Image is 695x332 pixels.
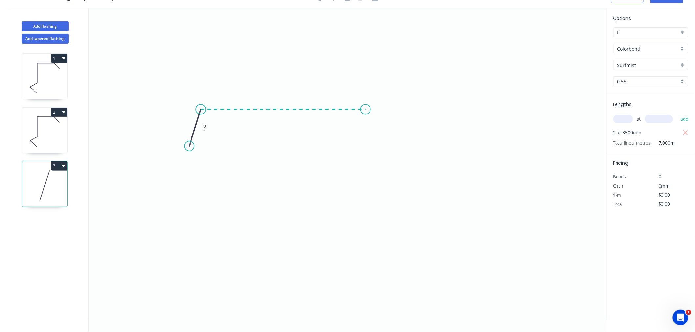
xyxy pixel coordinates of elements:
input: Material [617,45,679,52]
span: Options [613,15,631,22]
input: Colour [617,62,679,69]
span: Total lineal metres [613,138,651,148]
span: 0 [659,174,661,180]
span: Lengths [613,101,632,108]
input: Price level [617,29,679,36]
span: Girth [613,183,623,189]
iframe: Intercom live chat [673,310,688,325]
input: Thickness [617,78,679,85]
button: 1 [51,54,67,63]
span: 1 [686,310,691,315]
tspan: ? [203,122,206,133]
span: Total [613,201,623,207]
button: 3 [51,161,67,171]
span: at [637,114,641,124]
button: Add tapered flashing [22,34,69,44]
span: Bends [613,174,626,180]
span: $/m [613,192,621,198]
span: 7.000m [651,138,675,148]
button: add [677,114,692,125]
span: 0mm [659,183,670,189]
button: Add flashing [22,21,69,31]
span: 2 at 3500mm [613,128,642,137]
svg: 0 [89,8,607,320]
span: Pricing [613,160,629,166]
button: 2 [51,108,67,117]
